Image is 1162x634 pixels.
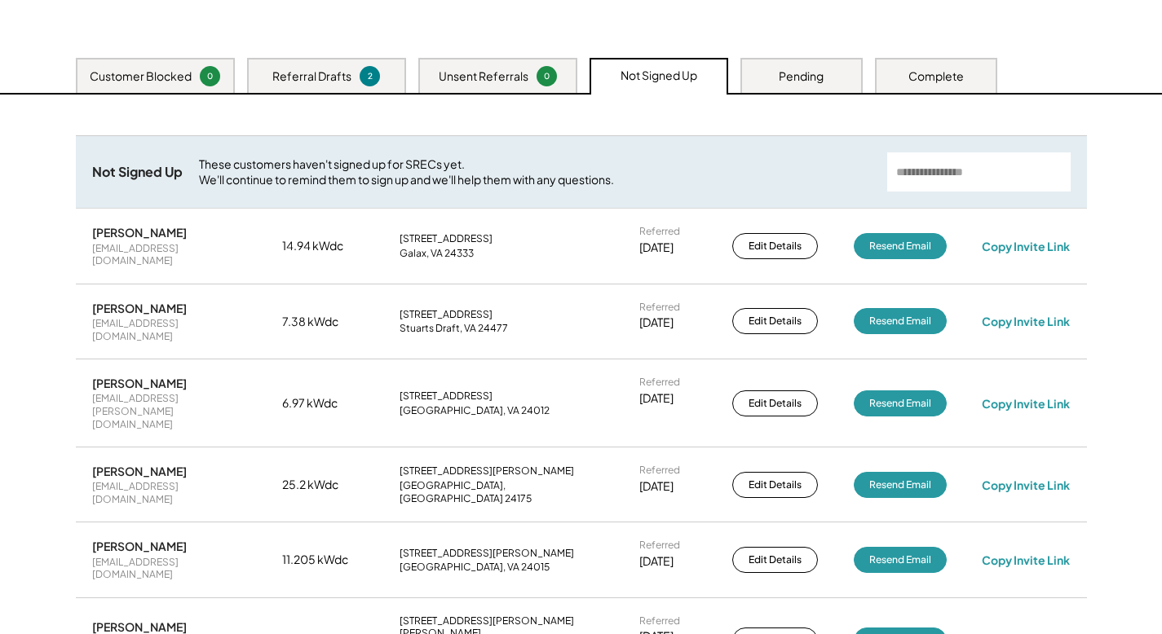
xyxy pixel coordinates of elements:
[92,392,247,430] div: [EMAIL_ADDRESS][PERSON_NAME][DOMAIN_NAME]
[92,376,187,390] div: [PERSON_NAME]
[639,478,674,495] div: [DATE]
[282,395,364,412] div: 6.97 kWdc
[92,242,247,267] div: [EMAIL_ADDRESS][DOMAIN_NAME]
[92,225,187,240] div: [PERSON_NAME]
[854,390,947,416] button: Resend Email
[272,68,351,85] div: Referral Drafts
[539,70,554,82] div: 0
[92,317,247,342] div: [EMAIL_ADDRESS][DOMAIN_NAME]
[982,239,1070,253] div: Copy Invite Link
[982,396,1070,411] div: Copy Invite Link
[282,238,364,254] div: 14.94 kWdc
[400,479,603,504] div: [GEOGRAPHIC_DATA], [GEOGRAPHIC_DATA] 24175
[854,547,947,573] button: Resend Email
[732,308,818,334] button: Edit Details
[982,314,1070,328] div: Copy Invite Link
[639,464,680,477] div: Referred
[400,308,493,321] div: [STREET_ADDRESS]
[282,552,364,568] div: 11.205 kWdc
[639,614,680,627] div: Referred
[854,233,947,259] button: Resend Email
[639,553,674,570] div: [DATE]
[400,232,493,245] div: [STREET_ADDRESS]
[639,240,674,256] div: [DATE]
[400,561,550,574] div: [GEOGRAPHIC_DATA], VA 24015
[282,477,364,493] div: 25.2 kWdc
[639,315,674,331] div: [DATE]
[92,539,187,553] div: [PERSON_NAME]
[439,68,528,85] div: Unsent Referrals
[779,68,824,85] div: Pending
[400,547,574,560] div: [STREET_ADDRESS][PERSON_NAME]
[92,619,187,634] div: [PERSON_NAME]
[282,314,364,330] div: 7.38 kWdc
[92,164,183,181] div: Not Signed Up
[982,553,1070,567] div: Copy Invite Link
[92,480,247,505] div: [EMAIL_ADDRESS][DOMAIN_NAME]
[621,68,697,84] div: Not Signed Up
[982,478,1070,492] div: Copy Invite Link
[400,322,508,335] div: Stuarts Draft, VA 24477
[639,225,680,238] div: Referred
[732,472,818,498] button: Edit Details
[732,233,818,259] button: Edit Details
[732,390,818,416] button: Edit Details
[400,404,550,417] div: [GEOGRAPHIC_DATA], VA 24012
[90,68,192,85] div: Customer Blocked
[92,556,247,581] div: [EMAIL_ADDRESS][DOMAIN_NAME]
[854,308,947,334] button: Resend Email
[639,390,674,407] div: [DATE]
[732,547,818,573] button: Edit Details
[400,464,574,478] div: [STREET_ADDRESS][PERSON_NAME]
[92,464,187,478] div: [PERSON_NAME]
[639,539,680,552] div: Referred
[199,156,871,188] div: These customers haven't signed up for SRECs yet. We'll continue to remind them to sign up and we'...
[400,247,474,260] div: Galax, VA 24333
[362,70,378,82] div: 2
[92,301,187,315] div: [PERSON_NAME]
[854,472,947,498] button: Resend Email
[908,68,964,85] div: Complete
[639,376,680,389] div: Referred
[202,70,218,82] div: 0
[639,301,680,314] div: Referred
[400,390,493,403] div: [STREET_ADDRESS]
